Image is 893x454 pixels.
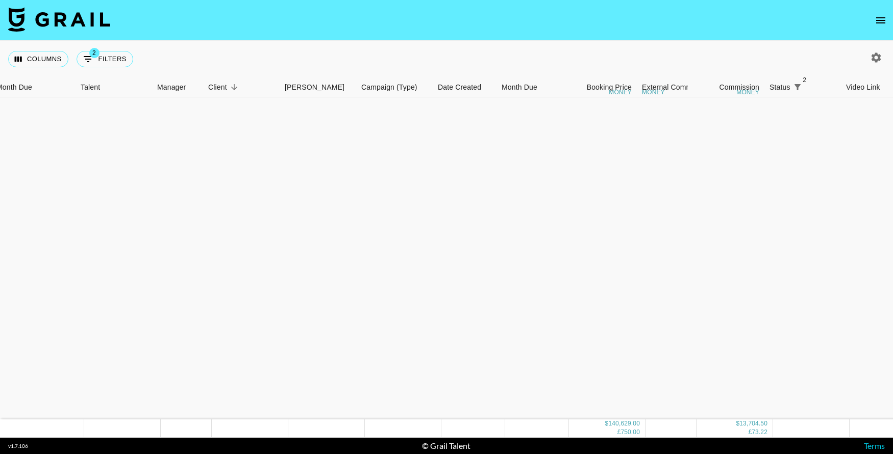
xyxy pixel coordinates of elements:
[203,77,280,97] div: Client
[356,77,433,97] div: Campaign (Type)
[422,441,470,451] div: © Grail Talent
[805,80,819,94] button: Sort
[8,443,28,449] div: v 1.7.106
[800,75,810,85] span: 2
[736,89,759,95] div: money
[587,77,632,97] div: Booking Price
[770,77,790,97] div: Status
[433,77,497,97] div: Date Created
[642,89,665,95] div: money
[8,51,68,67] button: Select columns
[719,77,759,97] div: Commission
[642,77,711,97] div: External Commission
[285,77,344,97] div: [PERSON_NAME]
[8,7,110,32] img: Grail Talent
[157,77,186,97] div: Manager
[497,77,560,97] div: Month Due
[89,48,100,58] span: 2
[361,77,417,97] div: Campaign (Type)
[438,77,481,97] div: Date Created
[790,80,805,94] div: 2 active filters
[208,77,227,97] div: Client
[152,77,203,97] div: Manager
[864,441,885,450] a: Terms
[81,77,100,97] div: Talent
[871,10,891,31] button: open drawer
[77,51,133,67] button: Show filters
[790,80,805,94] button: Show filters
[609,89,632,95] div: money
[280,77,356,97] div: Booker
[227,80,241,94] button: Sort
[846,77,880,97] div: Video Link
[502,77,537,97] div: Month Due
[764,77,841,97] div: Status
[76,77,152,97] div: Talent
